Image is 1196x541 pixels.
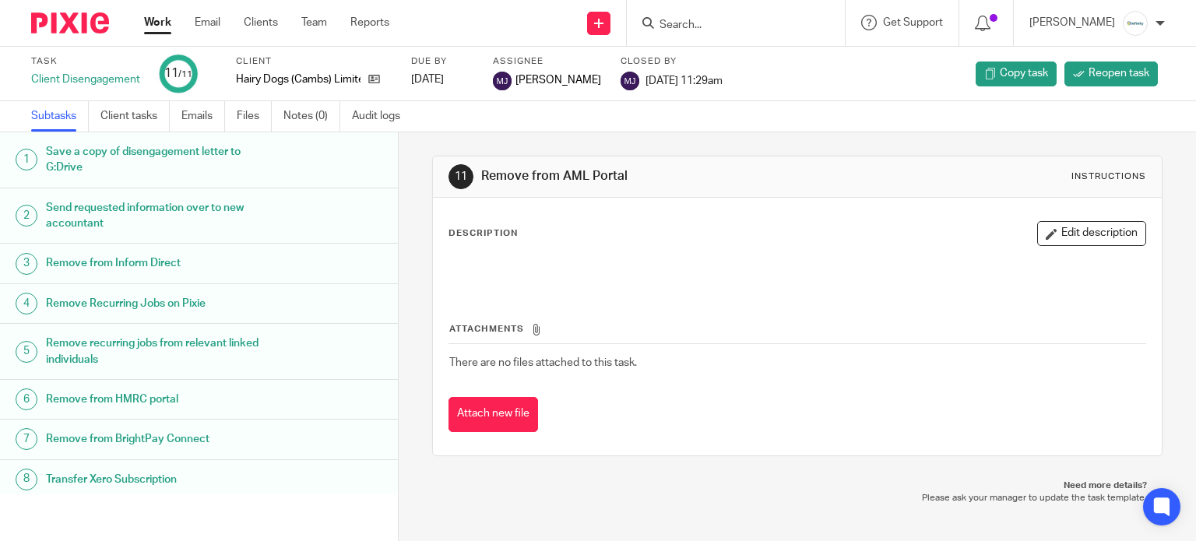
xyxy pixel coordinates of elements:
[493,55,601,68] label: Assignee
[46,388,270,411] h1: Remove from HMRC portal
[16,253,37,275] div: 3
[1123,11,1148,36] img: Infinity%20Logo%20with%20Whitespace%20.png
[621,55,723,68] label: Closed by
[236,55,392,68] label: Client
[16,205,37,227] div: 2
[100,101,170,132] a: Client tasks
[46,196,270,236] h1: Send requested information over to new accountant
[46,468,270,491] h1: Transfer Xero Subscription
[350,15,389,30] a: Reports
[46,251,270,275] h1: Remove from Inform Direct
[236,72,361,87] p: Hairy Dogs (Cambs) Limited
[448,480,1148,492] p: Need more details?
[31,72,140,87] div: Client Disengagement
[449,325,524,333] span: Attachments
[16,293,37,314] div: 4
[448,227,518,240] p: Description
[1000,65,1048,81] span: Copy task
[244,15,278,30] a: Clients
[515,72,601,88] span: [PERSON_NAME]
[283,101,340,132] a: Notes (0)
[46,292,270,315] h1: Remove Recurring Jobs on Pixie
[976,61,1057,86] a: Copy task
[411,72,473,87] div: [DATE]
[352,101,412,132] a: Audit logs
[481,168,830,184] h1: Remove from AML Portal
[16,149,37,170] div: 1
[411,55,473,68] label: Due by
[16,428,37,450] div: 7
[621,72,639,90] img: svg%3E
[31,101,89,132] a: Subtasks
[448,397,538,432] button: Attach new file
[31,55,140,68] label: Task
[1089,65,1149,81] span: Reopen task
[16,341,37,363] div: 5
[883,17,943,28] span: Get Support
[1029,15,1115,30] p: [PERSON_NAME]
[195,15,220,30] a: Email
[237,101,272,132] a: Files
[301,15,327,30] a: Team
[31,12,109,33] img: Pixie
[1037,221,1146,246] button: Edit description
[46,332,270,371] h1: Remove recurring jobs from relevant linked individuals
[448,164,473,189] div: 11
[46,427,270,451] h1: Remove from BrightPay Connect
[178,70,192,79] small: /11
[1064,61,1158,86] a: Reopen task
[46,140,270,180] h1: Save a copy of disengagement letter to G:Drive
[658,19,798,33] input: Search
[493,72,512,90] img: svg%3E
[449,357,637,368] span: There are no files attached to this task.
[16,469,37,490] div: 8
[448,492,1148,504] p: Please ask your manager to update the task template.
[181,101,225,132] a: Emails
[1071,170,1146,183] div: Instructions
[645,75,723,86] span: [DATE] 11:29am
[164,65,192,83] div: 11
[16,388,37,410] div: 6
[144,15,171,30] a: Work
